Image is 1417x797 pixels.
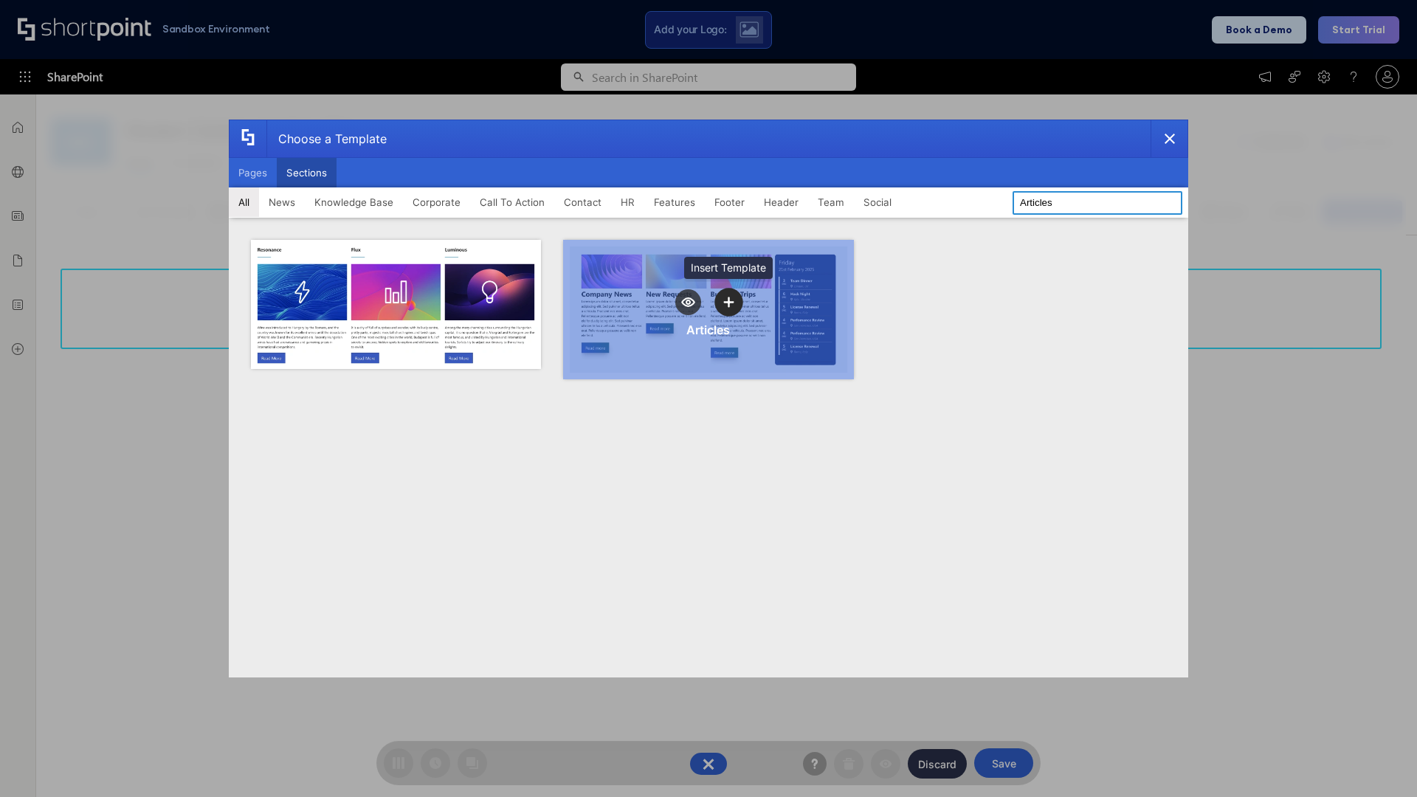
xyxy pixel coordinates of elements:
button: Knowledge Base [305,187,403,217]
button: Footer [705,187,754,217]
button: News [259,187,305,217]
button: Social [854,187,901,217]
button: Sections [277,158,337,187]
button: Corporate [403,187,470,217]
button: Contact [554,187,611,217]
input: Search [1013,191,1182,215]
button: Pages [229,158,277,187]
iframe: Chat Widget [1343,726,1417,797]
button: Call To Action [470,187,554,217]
button: Team [808,187,854,217]
button: HR [611,187,644,217]
div: Articles [686,322,730,337]
button: All [229,187,259,217]
div: Choose a Template [266,120,387,157]
button: Features [644,187,705,217]
button: Header [754,187,808,217]
div: template selector [229,120,1188,677]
